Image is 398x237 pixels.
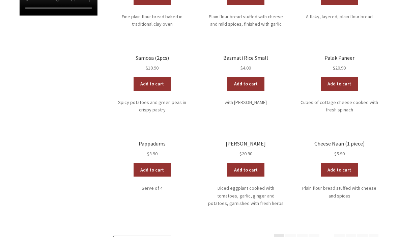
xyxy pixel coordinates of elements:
[301,140,378,147] h2: Cheese Naan (1 piece)
[146,65,159,71] bdi: 10.90
[301,55,378,72] a: Palak Paneer $20.90
[301,140,378,158] a: Cheese Naan (1 piece) $5.90
[147,151,158,157] bdi: 3.90
[333,65,346,71] bdi: 20.90
[113,13,191,28] p: Fine plain flour bread baked in traditional clay oven
[301,13,378,21] p: A flaky, layered, plain flour bread
[321,163,358,177] a: Add to cart: “Cheese Naan (1 piece)”
[146,65,148,71] span: $
[113,140,191,147] h2: Pappadums
[334,151,337,157] span: $
[113,55,191,61] h2: Samosa (2pcs)
[301,184,378,200] p: Plain flour bread stuffed with cheese and spices
[207,140,285,158] a: [PERSON_NAME] $20.90
[301,99,378,114] p: Cubes of cottage cheese cooked with fresh spinach
[113,99,191,114] p: Spicy potatoes and green peas in crispy pastry
[239,151,242,157] span: $
[207,55,285,61] h2: Basmati Rice Small
[207,55,285,72] a: Basmati Rice Small $4.00
[227,163,264,177] a: Add to cart: “Aloo Bengan”
[134,163,171,177] a: Add to cart: “Pappadums”
[227,77,264,91] a: Add to cart: “Basmati Rice Small”
[207,99,285,106] p: with [PERSON_NAME]
[147,151,149,157] span: $
[240,65,243,71] span: $
[113,184,191,192] p: Serve of 4
[207,140,285,147] h2: [PERSON_NAME]
[334,151,345,157] bdi: 5.90
[240,65,251,71] bdi: 4.00
[301,55,378,61] h2: Palak Paneer
[207,13,285,28] p: Plain flour bread stuffed with cheese and mild spices, finished with garlic
[333,65,335,71] span: $
[239,151,252,157] bdi: 20.90
[113,55,191,72] a: Samosa (2pcs) $10.90
[207,184,285,207] p: Diced eggplant cooked with tomatoes, garlic, ginger and potatoes, garnished with fresh herbs
[113,140,191,158] a: Pappadums $3.90
[321,77,358,91] a: Add to cart: “Palak Paneer”
[134,77,171,91] a: Add to cart: “Samosa (2pcs)”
